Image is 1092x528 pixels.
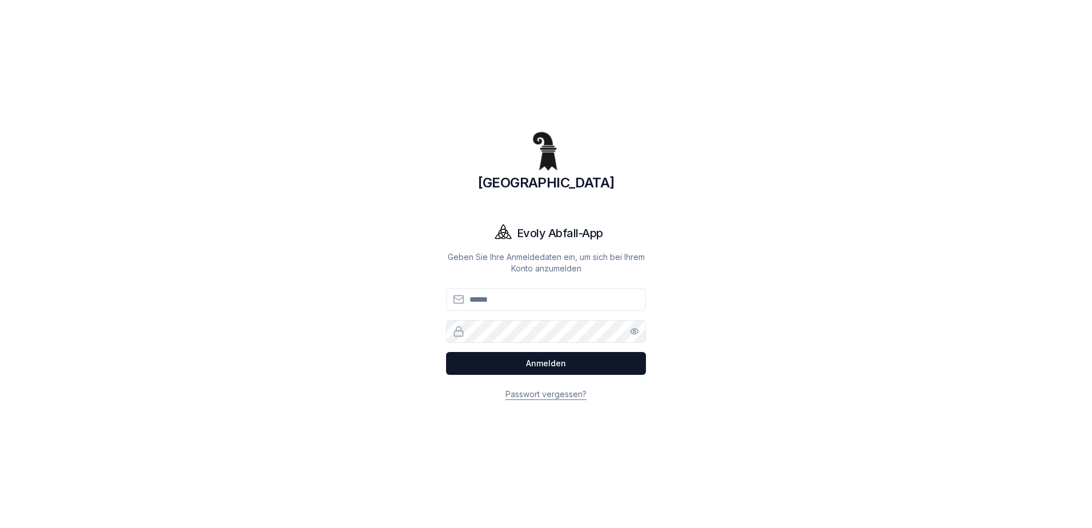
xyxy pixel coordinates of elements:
img: Basel Logo [519,121,573,176]
p: Geben Sie Ihre Anmeldedaten ein, um sich bei Ihrem Konto anzumelden [446,251,646,274]
a: Passwort vergessen? [505,389,587,399]
h1: [GEOGRAPHIC_DATA] [446,174,646,192]
button: Anmelden [446,352,646,375]
img: Evoly Logo [489,219,517,247]
h1: Evoly Abfall-App [517,225,603,241]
